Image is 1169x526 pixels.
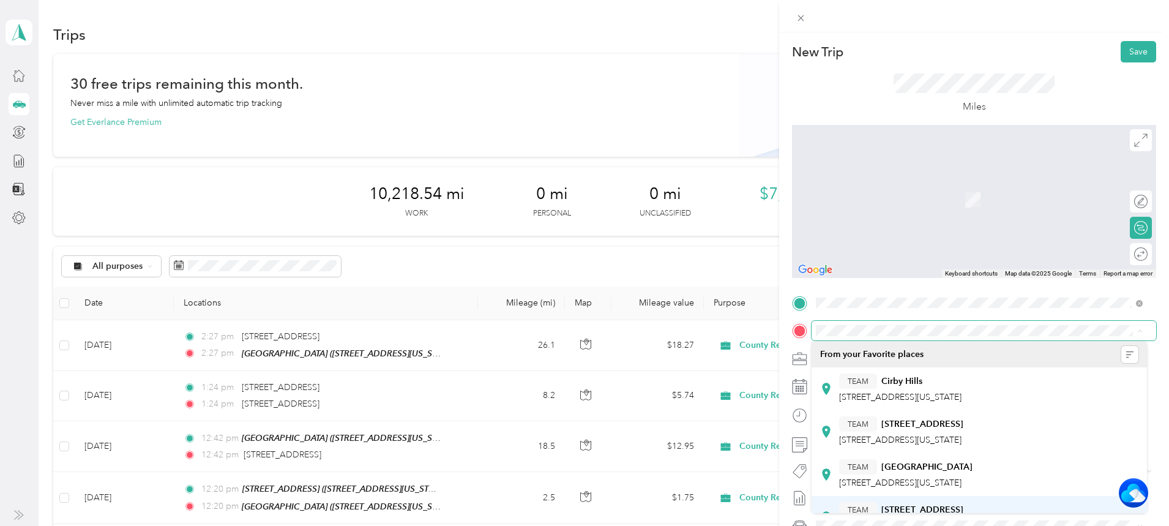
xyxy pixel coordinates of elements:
[881,376,922,387] strong: Cirby Hills
[963,99,986,115] p: Miles
[881,419,963,430] strong: [STREET_ADDRESS]
[945,269,998,278] button: Keyboard shortcuts
[839,435,962,445] span: [STREET_ADDRESS][US_STATE]
[839,392,962,402] span: [STREET_ADDRESS][US_STATE]
[795,262,835,278] a: Open this area in Google Maps (opens a new window)
[839,374,877,389] button: TEAM
[839,416,877,432] button: TEAM
[881,505,963,516] strong: [STREET_ADDRESS]
[848,505,868,516] span: TEAM
[848,419,868,430] span: TEAM
[881,462,973,473] strong: [GEOGRAPHIC_DATA]
[795,262,835,278] img: Google
[820,349,924,360] span: From your Favorite places
[1079,270,1096,277] a: Terms (opens in new tab)
[1104,270,1152,277] a: Report a map error
[1121,41,1156,62] button: Save
[1100,457,1169,526] iframe: Everlance-gr Chat Button Frame
[848,376,868,387] span: TEAM
[839,502,877,517] button: TEAM
[1005,270,1072,277] span: Map data ©2025 Google
[839,459,877,475] button: TEAM
[839,478,962,488] span: [STREET_ADDRESS][US_STATE]
[848,462,868,473] span: TEAM
[792,43,843,61] p: New Trip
